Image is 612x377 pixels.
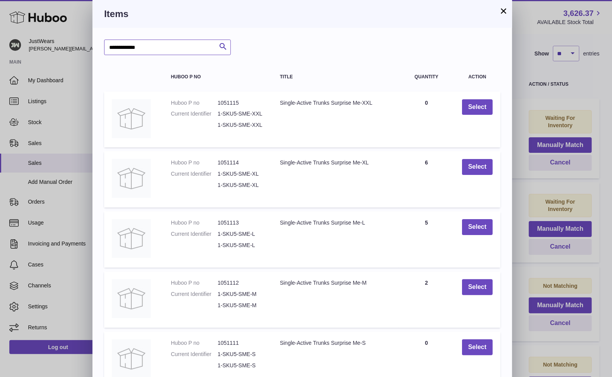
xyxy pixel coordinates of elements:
[171,279,218,287] dt: Huboo P no
[272,67,399,87] th: Title
[171,99,218,107] dt: Huboo P no
[280,339,391,347] div: Single-Active Trunks Surprise Me-S
[171,351,218,358] dt: Current Identifier
[218,279,264,287] dd: 1051112
[462,279,493,295] button: Select
[399,67,454,87] th: Quantity
[454,67,500,87] th: Action
[499,6,508,16] button: ×
[399,92,454,148] td: 0
[462,339,493,355] button: Select
[218,302,264,309] dd: 1-SKU5-SME-M
[280,279,391,287] div: Single-Active Trunks Surprise Me-M
[218,110,264,118] dd: 1-SKU5-SME-XXL
[104,8,500,20] h3: Items
[218,182,264,189] dd: 1-SKU5-SME-XL
[163,67,272,87] th: Huboo P no
[462,159,493,175] button: Select
[218,121,264,129] dd: 1-SKU5-SME-XXL
[399,211,454,268] td: 5
[112,219,151,258] img: Single-Active Trunks Surprise Me-L
[399,151,454,208] td: 6
[218,230,264,238] dd: 1-SKU5-SME-L
[218,219,264,227] dd: 1051113
[280,99,391,107] div: Single-Active Trunks Surprise Me-XXL
[218,99,264,107] dd: 1051115
[218,351,264,358] dd: 1-SKU5-SME-S
[171,110,218,118] dt: Current Identifier
[462,219,493,235] button: Select
[171,219,218,227] dt: Huboo P no
[462,99,493,115] button: Select
[171,230,218,238] dt: Current Identifier
[280,219,391,227] div: Single-Active Trunks Surprise Me-L
[218,170,264,178] dd: 1-SKU5-SME-XL
[171,291,218,298] dt: Current Identifier
[218,362,264,369] dd: 1-SKU5-SME-S
[218,242,264,249] dd: 1-SKU5-SME-L
[112,99,151,138] img: Single-Active Trunks Surprise Me-XXL
[112,159,151,198] img: Single-Active Trunks Surprise Me-XL
[218,291,264,298] dd: 1-SKU5-SME-M
[218,159,264,166] dd: 1051114
[399,272,454,328] td: 2
[280,159,391,166] div: Single-Active Trunks Surprise Me-XL
[171,339,218,347] dt: Huboo P no
[171,170,218,178] dt: Current Identifier
[218,339,264,347] dd: 1051111
[171,159,218,166] dt: Huboo P no
[112,279,151,318] img: Single-Active Trunks Surprise Me-M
